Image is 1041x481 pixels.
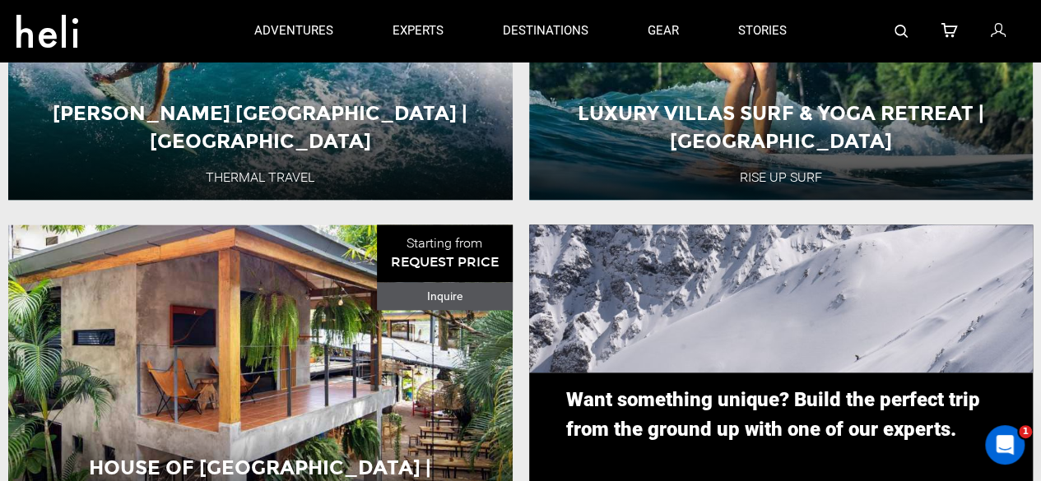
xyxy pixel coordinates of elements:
p: destinations [503,22,588,39]
img: search-bar-icon.svg [895,25,908,38]
p: experts [393,22,444,39]
p: adventures [254,22,333,39]
p: Want something unique? Build the perfect trip from the ground up with one of our experts. [566,385,997,444]
iframe: Intercom live chat [985,425,1025,465]
span: 1 [1019,425,1032,438]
